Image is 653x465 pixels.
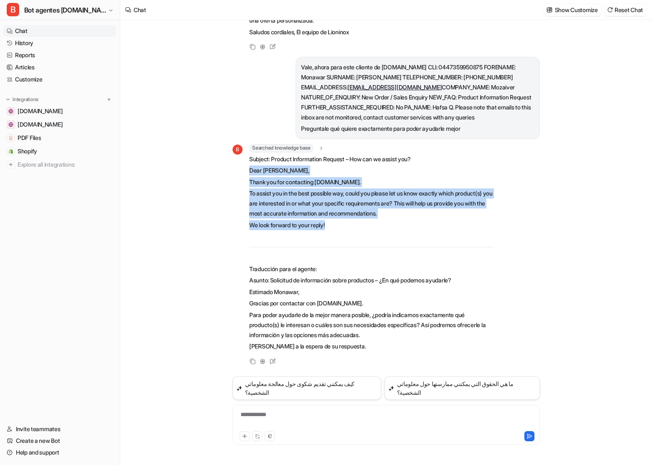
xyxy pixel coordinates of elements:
[249,165,494,175] p: Dear [PERSON_NAME],
[607,7,613,13] img: reset
[233,376,381,400] button: كيف يمكنني تقديم شكوى حول معالجة معلوماتي الشخصية؟
[3,119,116,130] a: www.lioninox.com[DOMAIN_NAME]
[8,109,13,114] img: handwashbasin.com
[605,4,646,16] button: Reset Chat
[249,177,494,187] p: Thank you for contacting [DOMAIN_NAME].
[249,264,494,274] p: Traducción para el agente:
[8,149,13,154] img: Shopify
[249,341,494,351] p: [PERSON_NAME] a la espera de su respuesta.
[18,158,113,171] span: Explore all integrations
[13,96,38,103] p: Integrations
[249,188,494,219] p: To assist you in the best possible way, could you please let us know exactly which product(s) you...
[249,154,494,164] p: Subject: Product Information Request – How can we assist you?
[249,275,494,285] p: Asunto: Solicitud de información sobre productos – ¿En qué podemos ayudarle?
[3,132,116,144] a: PDF FilesPDF Files
[301,62,534,122] p: Vale, ahora para este cliente de [DOMAIN_NAME] CLI: 0447359950875 FORENAME: Monawar SURNAME: [PER...
[134,5,146,14] div: Chat
[3,105,116,117] a: handwashbasin.com[DOMAIN_NAME]
[249,27,494,37] p: Saludos cordiales, El equipo de Lioninox
[106,97,112,102] img: menu_add.svg
[7,160,15,169] img: explore all integrations
[3,95,41,104] button: Integrations
[8,135,13,140] img: PDF Files
[347,84,442,91] a: [EMAIL_ADDRESS][DOMAIN_NAME]
[385,376,540,400] button: ما هي الحقوق التي يمكنني ممارستها حول معلوماتي الشخصية؟
[233,145,243,155] span: B
[249,287,494,297] p: Estimado Monawar,
[18,120,63,129] span: [DOMAIN_NAME]
[3,37,116,49] a: History
[3,435,116,447] a: Create a new Bot
[3,74,116,85] a: Customize
[3,49,116,61] a: Reports
[3,447,116,458] a: Help and support
[7,3,19,16] span: B
[18,147,37,155] span: Shopify
[3,423,116,435] a: Invite teammates
[555,5,598,14] p: Show Customize
[3,145,116,157] a: ShopifyShopify
[18,134,41,142] span: PDF Files
[547,7,552,13] img: customize
[3,61,116,73] a: Articles
[3,25,116,37] a: Chat
[249,298,494,308] p: Gracias por contactar con [DOMAIN_NAME].
[24,4,106,16] span: Bot agentes [DOMAIN_NAME]
[5,97,11,102] img: expand menu
[544,4,601,16] button: Show Customize
[3,159,116,170] a: Explore all integrations
[249,310,494,340] p: Para poder ayudarle de la mejor manera posible, ¿podría indicarnos exactamente qué producto(s) le...
[18,107,63,115] span: [DOMAIN_NAME]
[249,144,313,152] span: Searched knowledge base
[249,220,494,230] p: We look forward to your reply!
[301,124,534,134] p: Preguntale qué quiere exactamente para poder ayudarle mejor
[8,122,13,127] img: www.lioninox.com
